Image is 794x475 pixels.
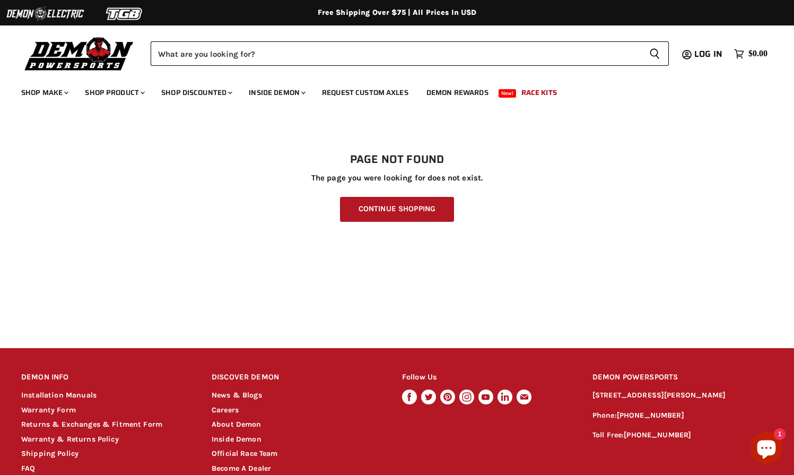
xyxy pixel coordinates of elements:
[77,82,151,103] a: Shop Product
[151,41,669,66] form: Product
[513,82,565,103] a: Race Kits
[340,197,454,222] a: Continue Shopping
[212,449,278,458] a: Official Race Team
[402,365,572,390] h2: Follow Us
[747,432,786,467] inbox-online-store-chat: Shopify online store chat
[729,46,773,62] a: $0.00
[212,391,262,400] a: News & Blogs
[21,174,773,183] p: The page you were looking for does not exist.
[641,41,669,66] button: Search
[592,390,773,402] p: [STREET_ADDRESS][PERSON_NAME]
[241,82,312,103] a: Inside Demon
[21,34,137,72] img: Demon Powersports
[418,82,496,103] a: Demon Rewards
[499,89,517,98] span: New!
[21,365,191,390] h2: DEMON INFO
[21,449,78,458] a: Shipping Policy
[748,49,767,59] span: $0.00
[85,4,164,24] img: TGB Logo 2
[212,405,239,414] a: Careers
[592,410,773,422] p: Phone:
[212,420,261,429] a: About Demon
[21,464,35,473] a: FAQ
[314,82,416,103] a: Request Custom Axles
[592,429,773,442] p: Toll Free:
[592,365,773,390] h2: DEMON POWERSPORTS
[21,435,119,444] a: Warranty & Returns Policy
[21,405,76,414] a: Warranty Form
[694,47,722,61] span: Log in
[13,82,75,103] a: Shop Make
[13,77,765,103] ul: Main menu
[21,153,773,166] h1: Page not found
[212,365,382,390] h2: DISCOVER DEMON
[21,391,97,400] a: Installation Manuals
[624,430,691,439] a: [PHONE_NUMBER]
[690,49,729,59] a: Log in
[212,435,261,444] a: Inside Demon
[212,464,271,473] a: Become A Dealer
[617,411,684,420] a: [PHONE_NUMBER]
[5,4,85,24] img: Demon Electric Logo 2
[151,41,641,66] input: Search
[21,420,162,429] a: Returns & Exchanges & Fitment Form
[153,82,239,103] a: Shop Discounted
